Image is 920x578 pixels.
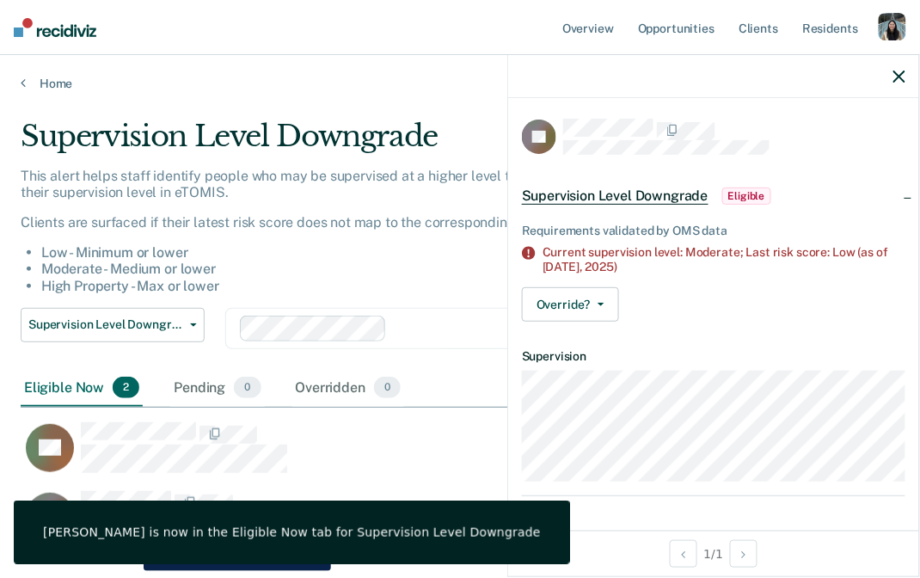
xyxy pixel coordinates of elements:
div: 1 / 1 [508,531,919,576]
dt: Contact [522,510,905,525]
div: CaseloadOpportunityCell-108 [21,490,790,559]
span: 2 [113,377,139,399]
div: Eligible Now [21,370,143,408]
div: [PERSON_NAME] is now in the Eligible Now tab for Supervision Level Downgrade [43,525,541,540]
div: Requirements validated by OMS data [522,224,905,238]
span: 2025) [586,260,617,274]
div: CaseloadOpportunityCell-102 [21,421,790,490]
img: Recidiviz [14,18,96,37]
li: Moderate - Medium or lower [41,261,849,277]
p: Clients are surfaced if their latest risk score does not map to the corresponding supervision lev... [21,214,849,231]
dt: Supervision [522,349,905,364]
div: Pending [170,370,264,408]
span: Supervision Level Downgrade [522,188,708,205]
a: Home [21,76,899,91]
li: Low - Minimum or lower [41,244,849,261]
span: Supervision Level Downgrade [28,317,183,332]
div: Current supervision level: Moderate; Last risk score: Low (as of [DATE], [543,245,905,274]
div: Overridden [292,370,405,408]
p: This alert helps staff identify people who may be supervised at a higher level than their latest ... [21,168,849,200]
button: Next Opportunity [730,540,757,568]
button: Override? [522,287,619,322]
span: Eligible [722,188,771,205]
div: Supervision Level Downgrade [21,119,849,168]
li: High Property - Max or lower [41,278,849,294]
span: 0 [374,377,401,399]
div: Supervision Level DowngradeEligible [508,169,919,224]
span: 0 [234,377,261,399]
button: Previous Opportunity [670,540,697,568]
